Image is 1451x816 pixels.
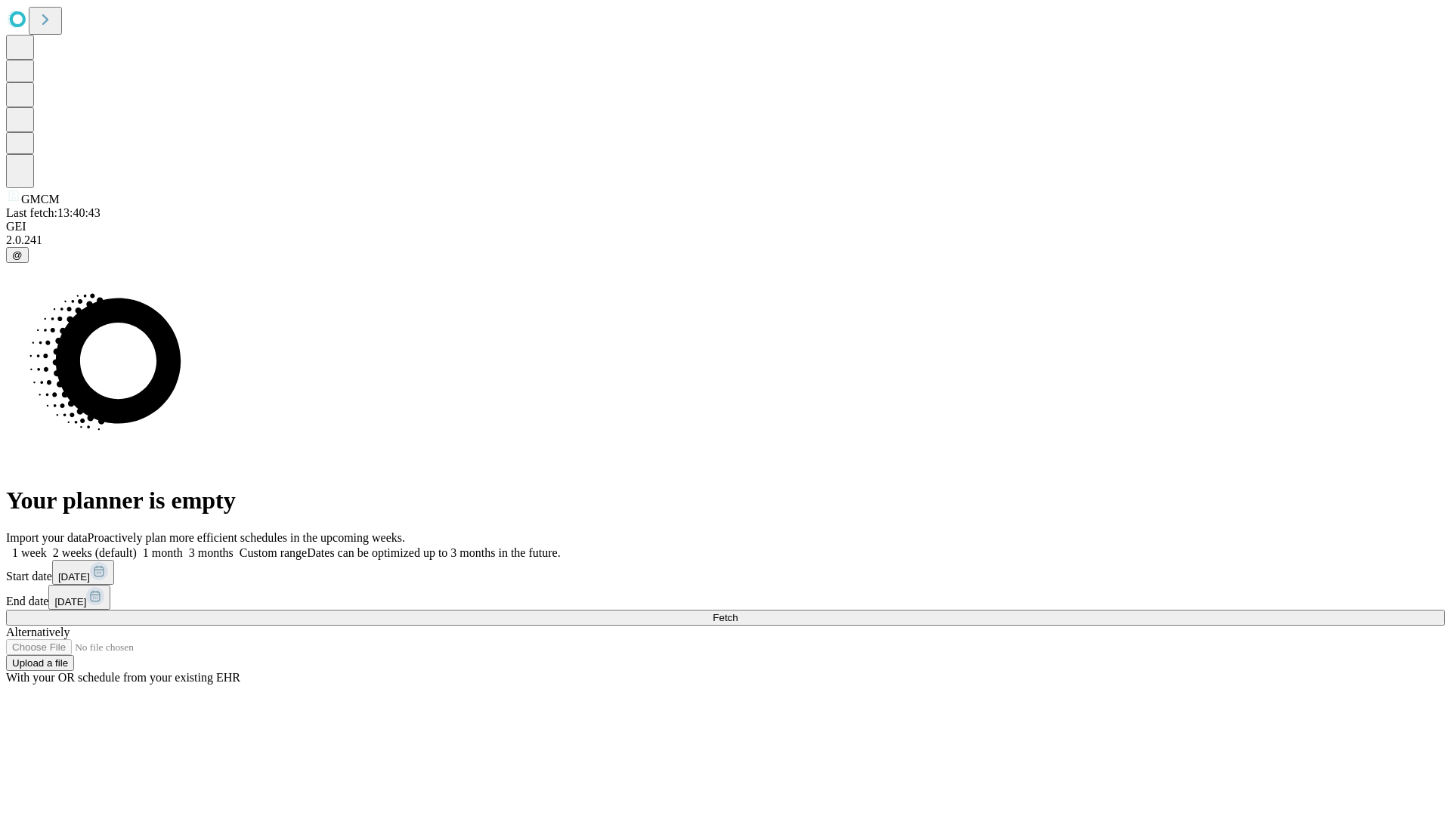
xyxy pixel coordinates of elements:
[12,249,23,261] span: @
[713,612,738,623] span: Fetch
[58,571,90,583] span: [DATE]
[6,487,1445,515] h1: Your planner is empty
[6,671,240,684] span: With your OR schedule from your existing EHR
[52,560,114,585] button: [DATE]
[53,546,137,559] span: 2 weeks (default)
[6,585,1445,610] div: End date
[6,610,1445,626] button: Fetch
[240,546,307,559] span: Custom range
[6,655,74,671] button: Upload a file
[143,546,183,559] span: 1 month
[6,626,70,638] span: Alternatively
[48,585,110,610] button: [DATE]
[6,220,1445,233] div: GEI
[6,247,29,263] button: @
[307,546,560,559] span: Dates can be optimized up to 3 months in the future.
[12,546,47,559] span: 1 week
[189,546,234,559] span: 3 months
[21,193,60,206] span: GMCM
[88,531,405,544] span: Proactively plan more efficient schedules in the upcoming weeks.
[6,560,1445,585] div: Start date
[6,233,1445,247] div: 2.0.241
[6,531,88,544] span: Import your data
[6,206,101,219] span: Last fetch: 13:40:43
[54,596,86,607] span: [DATE]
